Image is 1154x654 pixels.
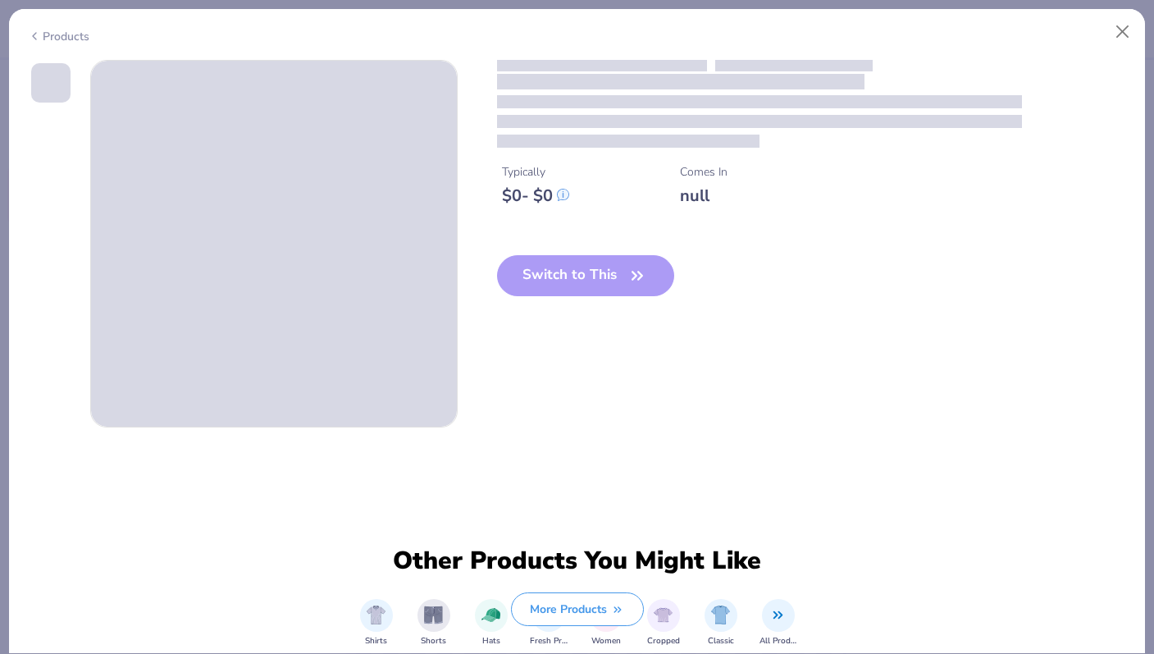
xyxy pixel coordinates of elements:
[424,606,443,624] img: Shorts Image
[759,599,797,647] div: filter for All Products
[28,28,89,45] div: Products
[481,606,500,624] img: Hats Image
[680,163,728,181] div: Comes In
[654,606,673,624] img: Cropped Image
[502,163,569,181] div: Typically
[417,599,450,647] div: filter for Shorts
[360,599,393,647] button: filter button
[711,606,730,624] img: Classic Image
[502,185,569,206] div: $ 0 - $ 0
[647,599,680,647] button: filter button
[705,599,737,647] button: filter button
[705,599,737,647] div: filter for Classic
[680,185,728,206] div: null
[647,599,680,647] div: filter for Cropped
[759,599,797,647] button: filter button
[475,599,508,647] button: filter button
[1107,16,1138,48] button: Close
[475,599,508,647] div: filter for Hats
[360,599,393,647] div: filter for Shirts
[511,592,644,626] button: More Products
[417,599,450,647] button: filter button
[769,606,787,624] img: All Products Image
[367,606,385,624] img: Shirts Image
[383,547,772,576] div: Other Products You Might Like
